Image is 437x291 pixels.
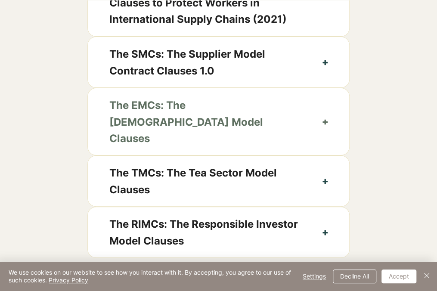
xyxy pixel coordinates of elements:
span: The EMCs: The [DEMOGRAPHIC_DATA] Model Clauses [109,97,301,146]
button: The SMCs: The Supplier Model Contract Clauses 1.0 [88,37,349,87]
button: Close [422,269,432,284]
button: Decline All [333,269,376,283]
img: Close [422,270,432,281]
span: Settings [303,270,326,283]
span: The TMCs: The Tea Sector Model Clauses [109,164,301,198]
a: Privacy Policy [49,276,88,284]
button: Accept [381,269,416,283]
button: The EMCs: The [DEMOGRAPHIC_DATA] Model Clauses [88,88,349,155]
span: We use cookies on our website to see how you interact with it. By accepting, you agree to our use... [9,269,292,284]
span: The SMCs: The Supplier Model Contract Clauses 1.0 [109,46,301,79]
button: The TMCs: The Tea Sector Model Clauses [88,156,349,206]
span: The RIMCs: The Responsible Investor Model Clauses [109,216,301,249]
button: The RIMCs: The Responsible Investor Model Clauses [88,207,349,257]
